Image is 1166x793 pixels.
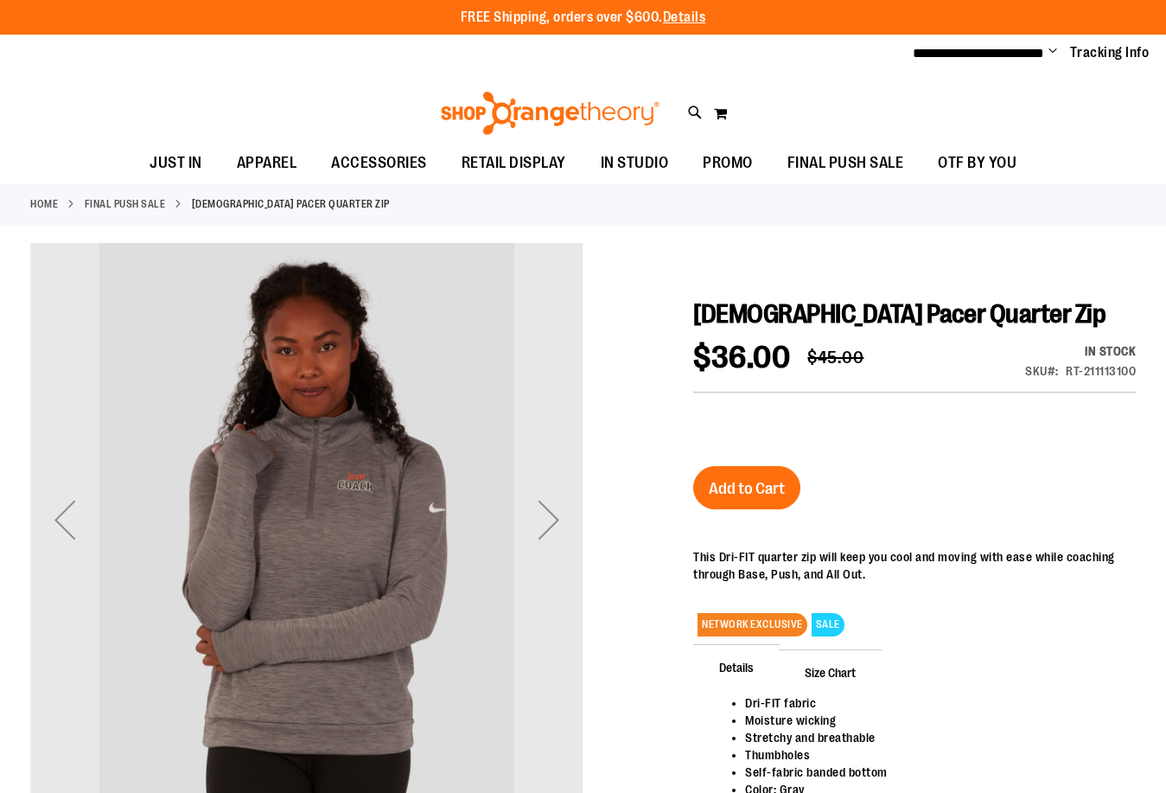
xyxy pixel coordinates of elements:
[745,694,1118,712] li: Dri-FIT fabric
[779,649,882,694] span: Size Chart
[192,196,390,212] strong: [DEMOGRAPHIC_DATA] Pacer Quarter Zip
[787,144,904,182] span: FINAL PUSH SALE
[132,144,220,183] a: JUST IN
[745,729,1118,746] li: Stretchy and breathable
[693,644,780,689] span: Details
[314,144,444,183] a: ACCESSORIES
[462,144,566,182] span: RETAIL DISPLAY
[444,144,583,183] a: RETAIL DISPLAY
[438,92,662,135] img: Shop Orangetheory
[1025,342,1136,360] div: In stock
[331,144,427,182] span: ACCESSORIES
[583,144,686,182] a: IN STUDIO
[745,712,1118,729] li: Moisture wicking
[693,299,1105,329] span: [DEMOGRAPHIC_DATA] Pacer Quarter Zip
[237,144,297,182] span: APPAREL
[150,144,202,182] span: JUST IN
[698,613,807,636] span: NETWORK EXCLUSIVE
[601,144,669,182] span: IN STUDIO
[693,548,1136,583] div: This Dri-FIT quarter zip will keep you cool and moving with ease while coaching through Base, Pus...
[1048,44,1057,61] button: Account menu
[1070,43,1150,62] a: Tracking Info
[938,144,1016,182] span: OTF BY YOU
[703,144,753,182] span: PROMO
[663,10,706,25] a: Details
[1066,362,1136,380] div: RT-211113100
[461,8,706,28] p: FREE Shipping, orders over $600.
[745,746,1118,764] li: Thumbholes
[1025,342,1136,360] div: Availability
[770,144,921,183] a: FINAL PUSH SALE
[693,340,790,375] span: $36.00
[812,613,844,636] span: SALE
[220,144,315,183] a: APPAREL
[709,479,785,498] span: Add to Cart
[685,144,770,183] a: PROMO
[30,196,58,212] a: Home
[1025,364,1059,378] strong: SKU
[745,764,1118,781] li: Self-fabric banded bottom
[807,348,863,368] span: $45.00
[85,196,166,212] a: FINAL PUSH SALE
[693,466,800,509] button: Add to Cart
[921,144,1034,183] a: OTF BY YOU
